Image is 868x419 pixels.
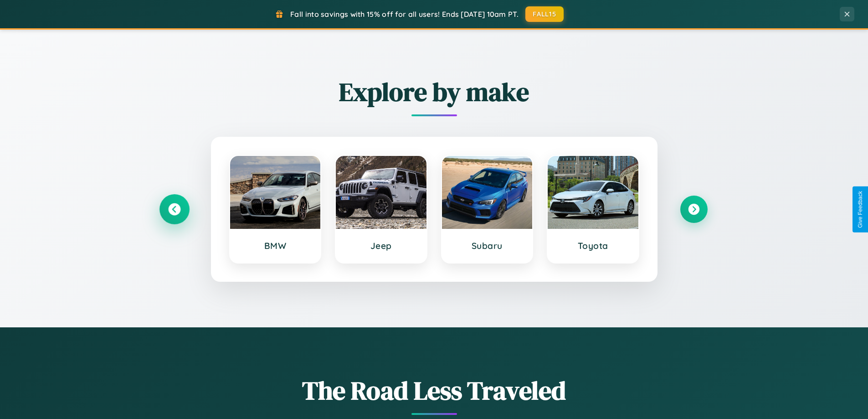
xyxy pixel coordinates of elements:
[525,6,564,22] button: FALL15
[239,240,312,251] h3: BMW
[161,373,708,408] h1: The Road Less Traveled
[290,10,519,19] span: Fall into savings with 15% off for all users! Ends [DATE] 10am PT.
[557,240,629,251] h3: Toyota
[345,240,417,251] h3: Jeep
[161,74,708,109] h2: Explore by make
[451,240,524,251] h3: Subaru
[857,191,863,228] div: Give Feedback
